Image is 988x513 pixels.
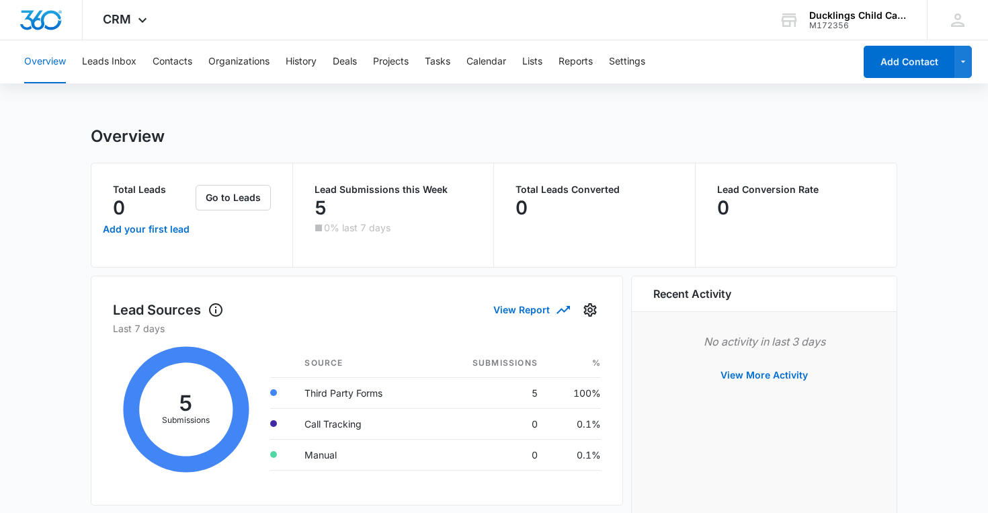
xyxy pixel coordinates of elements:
td: Manual [294,439,429,470]
span: CRM [103,12,131,26]
button: Calendar [466,40,506,83]
p: 0 [113,197,125,219]
p: No activity in last 3 days [653,333,875,350]
a: Go to Leads [196,192,271,203]
td: 5 [430,377,549,408]
th: % [548,349,601,378]
td: 0 [430,408,549,439]
p: 0% last 7 days [324,223,390,233]
p: Lead Conversion Rate [717,185,876,194]
th: Submissions [430,349,549,378]
button: History [286,40,317,83]
button: Organizations [208,40,270,83]
h1: Overview [91,126,165,147]
td: 0 [430,439,549,470]
a: Add your first lead [99,213,193,245]
h6: Recent Activity [653,286,731,302]
button: Go to Leads [196,185,271,210]
p: Last 7 days [113,321,601,336]
div: account id [809,21,907,30]
td: 0.1% [548,408,601,439]
button: Settings [579,299,601,321]
button: View Report [493,298,569,321]
td: 0.1% [548,439,601,470]
p: 0 [516,197,528,219]
button: Overview [24,40,66,83]
td: 100% [548,377,601,408]
p: 5 [315,197,327,219]
div: account name [809,10,907,21]
th: Source [294,349,429,378]
p: Total Leads [113,185,193,194]
p: Total Leads Converted [516,185,673,194]
td: Call Tracking [294,408,429,439]
button: Reports [559,40,593,83]
button: Projects [373,40,409,83]
button: Deals [333,40,357,83]
button: Tasks [425,40,450,83]
button: Add Contact [864,46,954,78]
button: Settings [609,40,645,83]
p: 0 [717,197,729,219]
td: Third Party Forms [294,377,429,408]
p: Lead Submissions this Week [315,185,472,194]
button: Leads Inbox [82,40,136,83]
h1: Lead Sources [113,300,224,320]
button: Lists [522,40,542,83]
button: Contacts [153,40,192,83]
button: View More Activity [707,359,821,391]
